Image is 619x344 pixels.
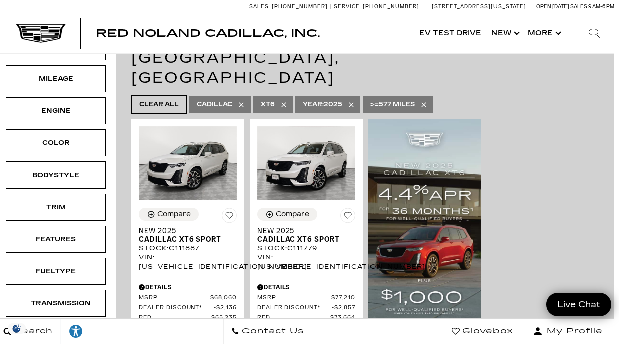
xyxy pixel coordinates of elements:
[257,253,355,271] div: VIN: [US_VEHICLE_IDENTIFICATION_NUMBER]
[131,29,491,87] span: 2 Vehicles for Sale in [US_STATE][GEOGRAPHIC_DATA], [GEOGRAPHIC_DATA]
[139,244,237,253] div: Stock : C111887
[536,3,569,10] span: Open [DATE]
[96,28,320,38] a: Red Noland Cadillac, Inc.
[139,227,237,244] a: New 2025Cadillac XT6 Sport
[523,13,564,53] button: More
[272,3,328,10] span: [PHONE_NUMBER]
[331,294,355,302] span: $77,210
[334,3,361,10] span: Service:
[257,314,355,329] a: Red [PERSON_NAME] $73,664
[210,294,237,302] span: $68,060
[31,73,81,84] div: Mileage
[552,299,605,310] span: Live Chat
[303,98,342,111] span: 2025
[370,98,415,111] span: >=577 miles
[330,4,422,9] a: Service: [PHONE_NUMBER]
[570,3,588,10] span: Sales:
[6,97,106,124] div: EngineEngine
[211,314,237,329] span: $65,235
[6,65,106,92] div: MileageMileage
[574,13,614,53] div: Search
[543,324,603,338] span: My Profile
[96,27,320,39] span: Red Noland Cadillac, Inc.
[139,253,237,271] div: VIN: [US_VEHICLE_IDENTIFICATION_NUMBER]
[139,304,237,312] a: Dealer Discount* $2,136
[5,323,28,334] img: Opt-Out Icon
[257,244,355,253] div: Stock : C111779
[6,258,106,285] div: FueltypeFueltype
[303,101,324,108] span: Year :
[6,161,106,189] div: BodystyleBodystyle
[444,319,521,344] a: Glovebox
[6,129,106,156] div: ColorColor
[139,98,179,111] span: Clear All
[332,304,355,312] span: $2,857
[521,319,614,344] button: Open user profile menu
[139,314,211,329] span: Red [PERSON_NAME]
[330,314,355,329] span: $73,664
[16,24,66,43] img: Cadillac Dark Logo with Cadillac White Text
[363,3,419,10] span: [PHONE_NUMBER]
[460,324,513,338] span: Glovebox
[139,283,237,292] div: Pricing Details - New 2025 Cadillac XT6 Sport
[5,323,28,334] section: Click to Open Cookie Consent Modal
[6,290,106,317] div: TransmissionTransmission
[414,13,486,53] a: EV Test Drive
[257,314,330,329] span: Red [PERSON_NAME]
[239,324,304,338] span: Contact Us
[61,319,91,344] a: Explore your accessibility options
[139,126,237,200] img: 2025 Cadillac XT6 Sport
[222,208,237,227] button: Save Vehicle
[214,304,237,312] span: $2,136
[546,293,611,316] a: Live Chat
[249,4,330,9] a: Sales: [PHONE_NUMBER]
[31,137,81,148] div: Color
[139,294,237,302] a: MSRP $68,060
[257,304,332,312] span: Dealer Discount*
[31,298,81,309] div: Transmission
[139,227,229,235] span: New 2025
[257,283,355,292] div: Pricing Details - New 2025 Cadillac XT6 Sport
[223,319,312,344] a: Contact Us
[197,98,232,111] span: Cadillac
[276,210,309,219] div: Compare
[257,294,355,302] a: MSRP $77,210
[340,208,355,227] button: Save Vehicle
[31,169,81,181] div: Bodystyle
[257,126,355,200] img: 2025 Cadillac XT6 Sport
[31,234,81,245] div: Features
[31,266,81,277] div: Fueltype
[257,235,348,244] span: Cadillac XT6 Sport
[139,304,214,312] span: Dealer Discount*
[6,226,106,253] div: FeaturesFeatures
[157,210,191,219] div: Compare
[432,3,526,10] a: [STREET_ADDRESS][US_STATE]
[257,304,355,312] a: Dealer Discount* $2,857
[31,202,81,213] div: Trim
[6,194,106,221] div: TrimTrim
[257,208,317,221] button: Compare Vehicle
[139,235,229,244] span: Cadillac XT6 Sport
[11,324,53,338] span: Search
[588,3,614,10] span: 9 AM-6 PM
[249,3,270,10] span: Sales:
[61,324,91,339] div: Explore your accessibility options
[257,227,355,244] a: New 2025Cadillac XT6 Sport
[257,227,348,235] span: New 2025
[257,294,331,302] span: MSRP
[261,98,275,111] span: XT6
[31,105,81,116] div: Engine
[139,294,210,302] span: MSRP
[486,13,523,53] a: New
[139,314,237,329] a: Red [PERSON_NAME] $65,235
[139,208,199,221] button: Compare Vehicle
